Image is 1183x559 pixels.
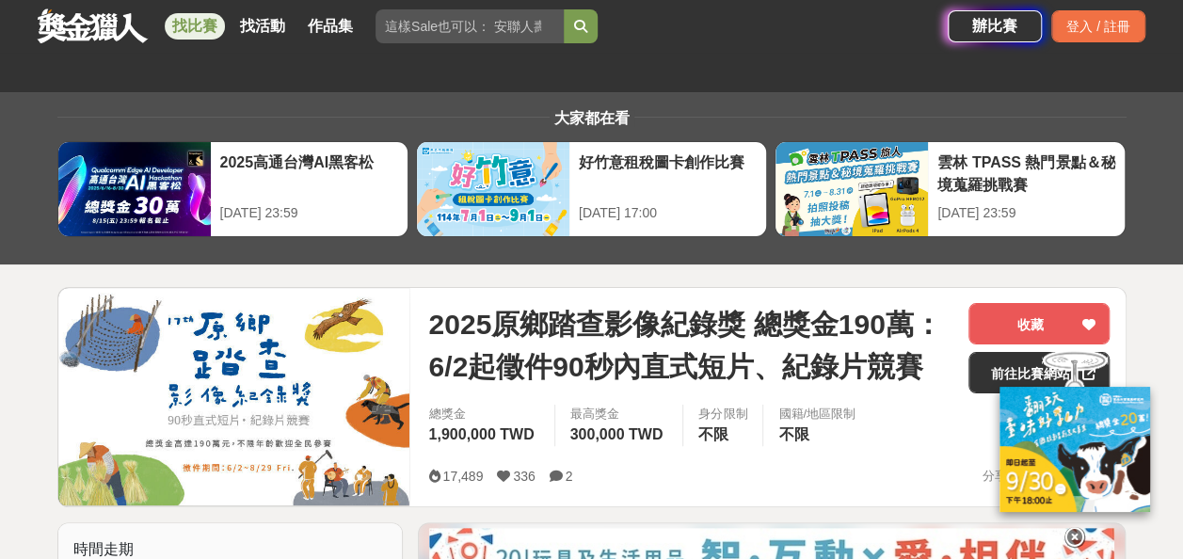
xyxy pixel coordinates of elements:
[58,288,410,505] img: Cover Image
[698,405,747,423] div: 身分限制
[220,203,398,223] div: [DATE] 23:59
[570,405,668,423] span: 最高獎金
[220,152,398,194] div: 2025高通台灣AI黑客松
[968,352,1110,393] a: 前往比賽網站
[1051,10,1145,42] div: 登入 / 註冊
[937,203,1115,223] div: [DATE] 23:59
[232,13,293,40] a: 找活動
[428,405,538,423] span: 總獎金
[778,426,808,442] span: 不限
[376,9,564,43] input: 這樣Sale也可以： 安聯人壽創意銷售法募集
[579,152,757,194] div: 好竹意租稅圖卡創作比賽
[948,10,1042,42] a: 辦比賽
[428,426,534,442] span: 1,900,000 TWD
[165,13,225,40] a: 找比賽
[778,405,855,423] div: 國籍/地區限制
[579,203,757,223] div: [DATE] 17:00
[300,13,360,40] a: 作品集
[566,469,573,484] span: 2
[698,426,728,442] span: 不限
[57,141,408,237] a: 2025高通台灣AI黑客松[DATE] 23:59
[442,469,483,484] span: 17,489
[968,303,1110,344] button: 收藏
[416,141,767,237] a: 好竹意租稅圖卡創作比賽[DATE] 17:00
[550,110,634,126] span: 大家都在看
[775,141,1126,237] a: 雲林 TPASS 熱門景點＆秘境蒐羅挑戰賽[DATE] 23:59
[937,152,1115,194] div: 雲林 TPASS 熱門景點＆秘境蒐羅挑戰賽
[513,469,535,484] span: 336
[428,303,953,388] span: 2025原鄉踏查影像紀錄獎 總獎金190萬：6/2起徵件90秒內直式短片、紀錄片競賽
[999,385,1150,510] img: c171a689-fb2c-43c6-a33c-e56b1f4b2190.jpg
[570,426,663,442] span: 300,000 TWD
